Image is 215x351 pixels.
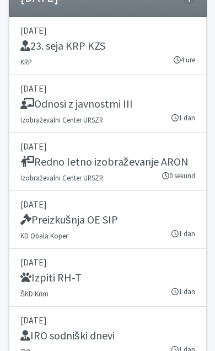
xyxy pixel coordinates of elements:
[162,171,195,181] small: 0 sekund
[20,329,115,342] h5: IRO sodniški dnevi
[20,289,49,298] small: ŠKD Krim
[20,57,32,66] small: KRP
[9,191,207,249] a: [DATE] Preizkušnja OE SIP KD Obala Koper 1 dan
[20,115,103,124] small: Izobraževalni Center URSZR
[20,198,195,211] p: [DATE]
[20,256,195,269] p: [DATE]
[20,97,133,110] h5: Odnosi z javnostmi III
[20,155,189,168] h5: Redno letno izobraževanje ARON
[20,140,195,153] p: [DATE]
[20,213,118,226] h5: Preizkušnja OE SIP
[9,133,207,191] a: [DATE] Redno letno izobraževanje ARON Izobraževalni Center URSZR 0 sekund
[20,39,105,52] h5: 23. seja KRP KZS
[9,17,207,75] a: [DATE] 23. seja KRP KZS KRP 4 ure
[20,271,82,284] h5: Izpiti RH-T
[20,313,195,327] p: [DATE]
[9,249,207,307] a: [DATE] Izpiti RH-T ŠKD Krim 1 dan
[171,113,195,123] small: 1 dan
[9,75,207,133] a: [DATE] Odnosi z javnostmi III Izobraževalni Center URSZR 1 dan
[20,24,195,37] p: [DATE]
[174,55,195,65] small: 4 ure
[171,228,195,239] small: 1 dan
[20,173,103,182] small: Izobraževalni Center URSZR
[171,286,195,297] small: 1 dan
[20,82,195,95] p: [DATE]
[20,231,68,240] small: KD Obala Koper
